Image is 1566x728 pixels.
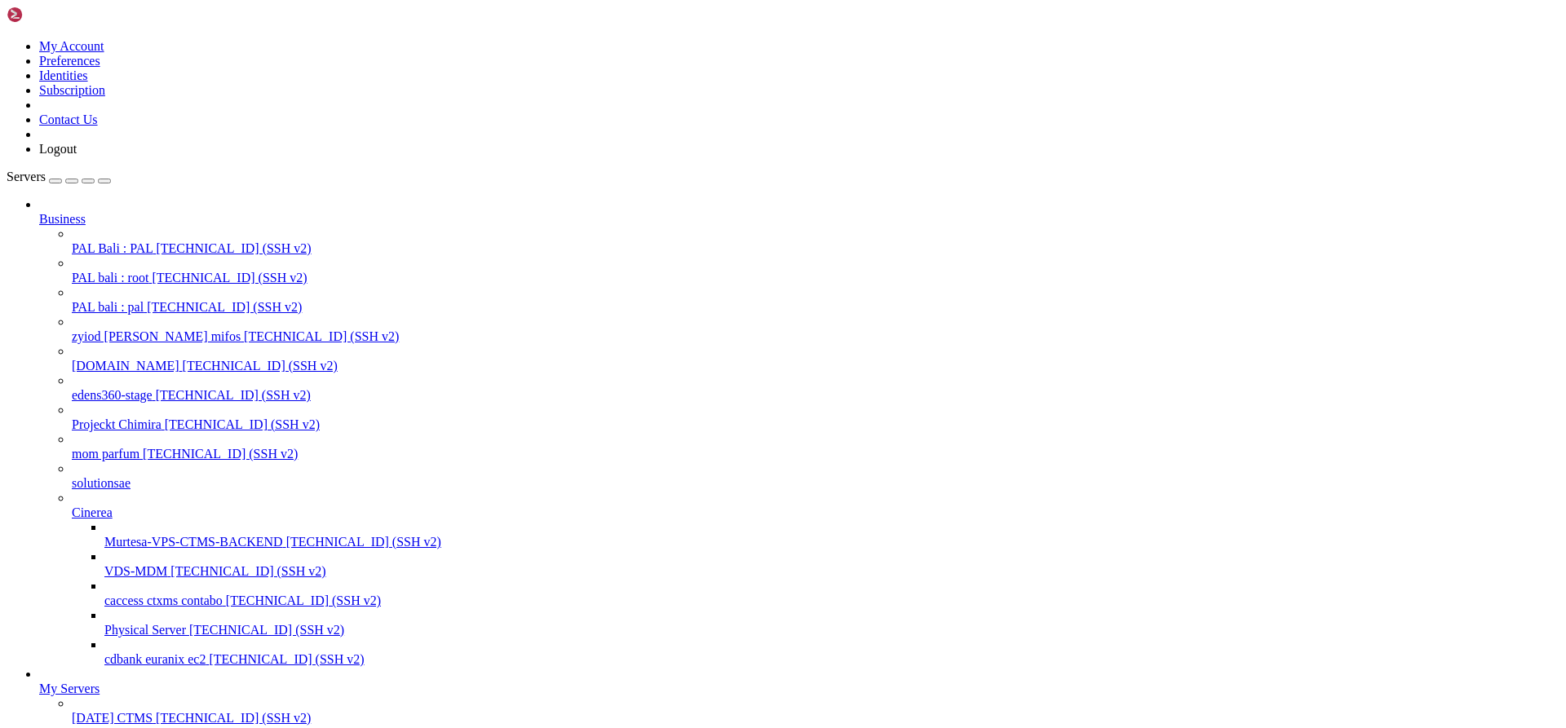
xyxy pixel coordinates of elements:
[72,711,153,725] span: [DATE] CTMS
[156,241,311,255] span: [TECHNICAL_ID] (SSH v2)
[209,652,364,666] span: [TECHNICAL_ID] (SSH v2)
[104,535,1559,549] a: Murtesa-VPS-CTMS-BACKEND [TECHNICAL_ID] (SSH v2)
[72,476,1559,491] a: solutionsae
[104,579,1559,608] li: caccess ctxms contabo [TECHNICAL_ID] (SSH v2)
[72,505,1559,520] a: Cinerea
[39,212,1559,227] a: Business
[72,256,1559,285] li: PAL bali : root [TECHNICAL_ID] (SSH v2)
[72,359,1559,373] a: [DOMAIN_NAME] [TECHNICAL_ID] (SSH v2)
[72,373,1559,403] li: edens360-stage [TECHNICAL_ID] (SSH v2)
[104,608,1559,638] li: Physical Server [TECHNICAL_ID] (SSH v2)
[286,535,441,549] span: [TECHNICAL_ID] (SSH v2)
[72,432,1559,461] li: mom parfum [TECHNICAL_ID] (SSH v2)
[170,564,325,578] span: [TECHNICAL_ID] (SSH v2)
[72,417,161,431] span: Projeckt Chimira
[7,7,100,23] img: Shellngn
[165,417,320,431] span: [TECHNICAL_ID] (SSH v2)
[39,54,100,68] a: Preferences
[39,39,104,53] a: My Account
[72,696,1559,726] li: [DATE] CTMS [TECHNICAL_ID] (SSH v2)
[104,593,223,607] span: caccess ctxms contabo
[156,711,311,725] span: [TECHNICAL_ID] (SSH v2)
[39,682,1559,696] a: My Servers
[104,549,1559,579] li: VDS-MDM [TECHNICAL_ID] (SSH v2)
[72,417,1559,432] a: Projeckt Chimira [TECHNICAL_ID] (SSH v2)
[72,271,148,285] span: PAL bali : root
[183,359,338,373] span: [TECHNICAL_ID] (SSH v2)
[72,315,1559,344] li: zyiod [PERSON_NAME] mifos [TECHNICAL_ID] (SSH v2)
[39,83,105,97] a: Subscription
[39,212,86,226] span: Business
[72,476,130,490] span: solutionsae
[72,403,1559,432] li: Projeckt Chimira [TECHNICAL_ID] (SSH v2)
[147,300,302,314] span: [TECHNICAL_ID] (SSH v2)
[72,241,153,255] span: PAL Bali : PAL
[72,491,1559,667] li: Cinerea
[104,638,1559,667] li: cdbank euranix ec2 [TECHNICAL_ID] (SSH v2)
[72,227,1559,256] li: PAL Bali : PAL [TECHNICAL_ID] (SSH v2)
[72,388,153,402] span: edens360-stage
[72,359,179,373] span: [DOMAIN_NAME]
[39,197,1559,667] li: Business
[72,344,1559,373] li: [DOMAIN_NAME] [TECHNICAL_ID] (SSH v2)
[72,447,139,461] span: mom parfum
[72,271,1559,285] a: PAL bali : root [TECHNICAL_ID] (SSH v2)
[104,593,1559,608] a: caccess ctxms contabo [TECHNICAL_ID] (SSH v2)
[39,142,77,156] a: Logout
[152,271,307,285] span: [TECHNICAL_ID] (SSH v2)
[39,682,100,695] span: My Servers
[72,285,1559,315] li: PAL bali : pal [TECHNICAL_ID] (SSH v2)
[189,623,344,637] span: [TECHNICAL_ID] (SSH v2)
[7,170,111,183] a: Servers
[72,329,241,343] span: zyiod [PERSON_NAME] mifos
[72,329,1559,344] a: zyiod [PERSON_NAME] mifos [TECHNICAL_ID] (SSH v2)
[156,388,311,402] span: [TECHNICAL_ID] (SSH v2)
[72,447,1559,461] a: mom parfum [TECHNICAL_ID] (SSH v2)
[104,623,1559,638] a: Physical Server [TECHNICAL_ID] (SSH v2)
[7,170,46,183] span: Servers
[104,535,283,549] span: Murtesa-VPS-CTMS-BACKEND
[72,461,1559,491] li: solutionsae
[72,505,113,519] span: Cinerea
[104,564,167,578] span: VDS-MDM
[72,711,1559,726] a: [DATE] CTMS [TECHNICAL_ID] (SSH v2)
[104,564,1559,579] a: VDS-MDM [TECHNICAL_ID] (SSH v2)
[244,329,399,343] span: [TECHNICAL_ID] (SSH v2)
[104,652,1559,667] a: cdbank euranix ec2 [TECHNICAL_ID] (SSH v2)
[104,652,206,666] span: cdbank euranix ec2
[72,300,1559,315] a: PAL bali : pal [TECHNICAL_ID] (SSH v2)
[104,520,1559,549] li: Murtesa-VPS-CTMS-BACKEND [TECHNICAL_ID] (SSH v2)
[226,593,381,607] span: [TECHNICAL_ID] (SSH v2)
[72,388,1559,403] a: edens360-stage [TECHNICAL_ID] (SSH v2)
[143,447,298,461] span: [TECHNICAL_ID] (SSH v2)
[72,241,1559,256] a: PAL Bali : PAL [TECHNICAL_ID] (SSH v2)
[104,623,186,637] span: Physical Server
[39,113,98,126] a: Contact Us
[39,68,88,82] a: Identities
[72,300,144,314] span: PAL bali : pal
